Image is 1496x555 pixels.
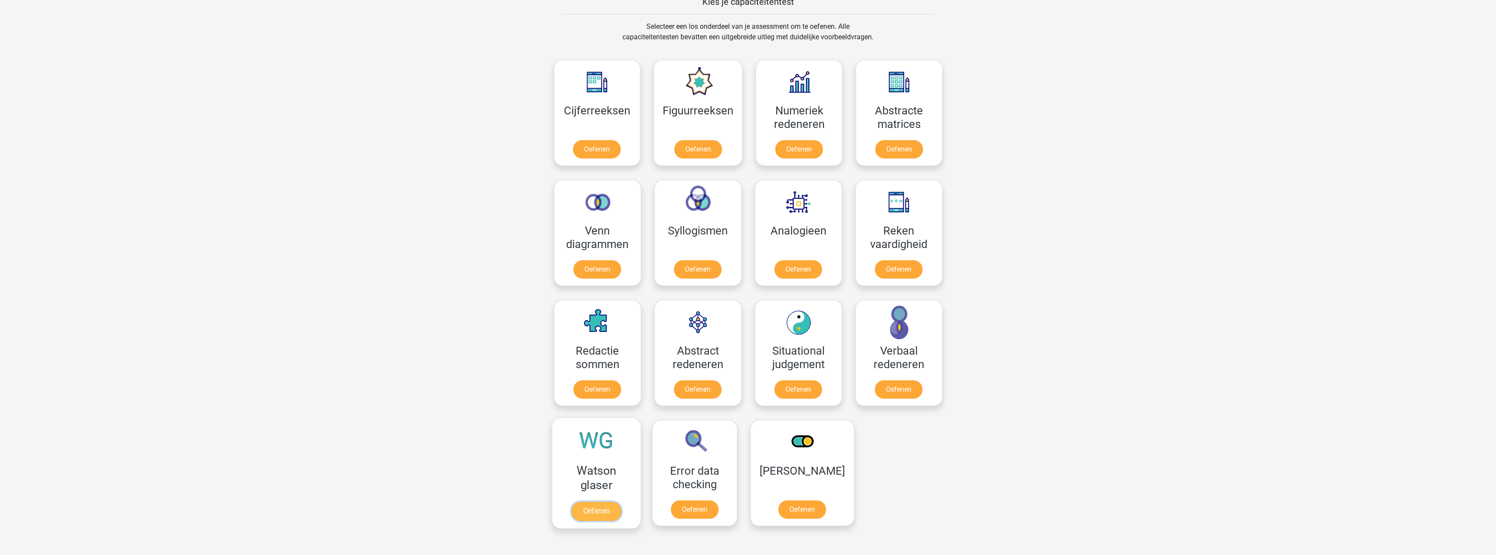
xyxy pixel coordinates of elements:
[614,21,882,53] div: Selecteer een los onderdeel van je assessment om te oefenen. Alle capaciteitentesten bevatten een...
[674,260,722,279] a: Oefenen
[674,380,722,399] a: Oefenen
[574,380,621,399] a: Oefenen
[573,140,621,159] a: Oefenen
[875,380,922,399] a: Oefenen
[774,380,822,399] a: Oefenen
[875,260,922,279] a: Oefenen
[571,502,621,521] a: Oefenen
[775,140,823,159] a: Oefenen
[674,140,722,159] a: Oefenen
[778,500,826,519] a: Oefenen
[574,260,621,279] a: Oefenen
[875,140,923,159] a: Oefenen
[671,500,719,519] a: Oefenen
[774,260,822,279] a: Oefenen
